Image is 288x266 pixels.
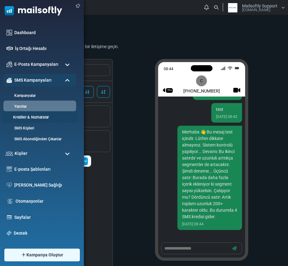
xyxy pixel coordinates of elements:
small: [DATE] 08:42 [216,114,237,119]
img: support-icon.svg [7,231,11,236]
span: SMS Kampanyaları [14,77,52,83]
a: Dashboard [14,29,73,36]
span: Kampanya Oluştur [26,252,63,258]
span: [DOMAIN_NAME] [242,8,270,12]
a: SMS Kişileri [3,125,75,131]
a: Sayfalar [14,214,73,221]
a: Yanıtlar [3,104,75,109]
a: İş Ortağı Hesabı [15,45,73,52]
img: contacts-icon.svg [6,151,13,156]
a: E-posta Şablonları [14,166,73,173]
img: dashboard-icon.svg [7,30,12,35]
img: workflow.svg [7,198,13,205]
a: [PERSON_NAME] Sağlığı [14,182,73,188]
div: 08:44 [164,66,218,70]
a: Kampanyalar [3,93,75,98]
div: test [211,103,242,123]
img: email-templates-icon.svg [7,166,12,172]
a: Krediler & Numaralar [2,115,76,120]
img: campaigns-icon.png [7,61,12,67]
img: User Logo [225,3,240,12]
a: SMS Aboneliğinden Çıkanlar [3,136,75,142]
span: E-Posta Kampanyaları [14,61,58,68]
a: Otomasyonlar [16,198,73,205]
a: User Logo Mailsoftly Support [DOMAIN_NAME] [225,3,285,12]
small: [DATE] 08:44 [182,221,237,227]
img: domain-health-icon.svg [7,183,12,187]
a: Destek [14,230,73,237]
img: campaigns-icon-active.png [7,78,12,83]
img: landing_pages.svg [7,214,12,220]
div: Merhaba 👋 Bu mesaj test içindir. Lütfen dikkate almayınız. Sistem kontrolü yapılıyor... Devamı: B... [177,126,242,230]
span: Mailsoftly Support [242,4,277,8]
span: Kişiler [15,150,27,157]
